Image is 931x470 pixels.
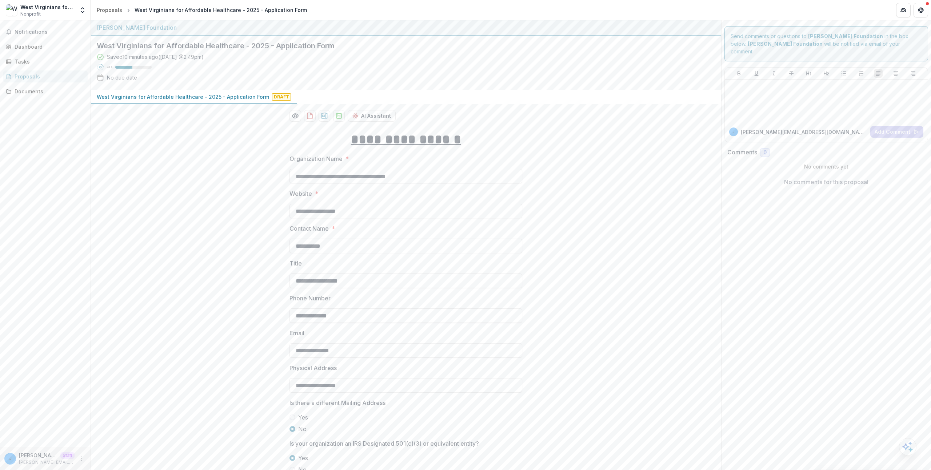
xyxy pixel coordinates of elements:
a: Proposals [3,70,88,82]
button: Bold [735,69,743,78]
p: Title [289,259,302,268]
img: West Virginians for Affordable Healthcare [6,4,17,16]
button: Align Left [874,69,883,78]
div: West Virginians for Affordable Healthcare [20,3,75,11]
button: Preview 7e696644-9382-4f91-9dfc-077dd6f4fd8b-0.pdf [289,110,301,122]
button: Italicize [770,69,778,78]
p: Physical Address [289,364,337,372]
button: Heading 2 [822,69,831,78]
button: download-proposal [333,110,345,122]
div: Saved 10 minutes ago ( [DATE] @ 2:49pm ) [107,53,204,61]
button: Ordered List [857,69,866,78]
p: [PERSON_NAME][EMAIL_ADDRESS][DOMAIN_NAME] [19,451,57,459]
button: Partners [896,3,911,17]
a: Documents [3,85,88,97]
p: Is your organization an IRS Designated 501(c)(3) or equivalent entity? [289,439,479,448]
span: Draft [272,93,291,101]
span: Yes [298,454,308,462]
div: [PERSON_NAME] Foundation [97,23,715,32]
p: Contact Name [289,224,329,233]
button: Notifications [3,26,88,38]
span: 0 [763,150,767,156]
button: Add Comment [870,126,923,138]
button: AI Assistant [348,110,396,122]
p: Phone Number [289,294,331,303]
div: jonah@trytemelio.com [9,456,12,461]
button: Bullet List [839,69,848,78]
div: Tasks [15,58,82,65]
button: download-proposal [319,110,330,122]
p: [PERSON_NAME][EMAIL_ADDRESS][DOMAIN_NAME] [741,128,868,136]
button: Align Right [909,69,918,78]
p: Is there a different Mailing Address [289,398,385,407]
div: Proposals [15,73,82,80]
span: Yes [298,413,308,422]
button: Underline [752,69,761,78]
div: No due date [107,74,137,81]
p: No comments yet [727,163,926,170]
nav: breadcrumb [94,5,310,15]
p: Website [289,189,312,198]
div: jonah@trytemelio.com [732,130,735,134]
button: download-proposal [304,110,316,122]
span: Notifications [15,29,85,35]
h2: West Virginians for Affordable Healthcare - 2025 - Application Form [97,41,704,50]
strong: [PERSON_NAME] Foundation [748,41,823,47]
a: Dashboard [3,41,88,53]
p: Organization Name [289,154,343,163]
button: Strike [787,69,796,78]
p: 47 % [107,65,112,70]
button: More [77,454,86,463]
button: Get Help [914,3,928,17]
a: Tasks [3,56,88,68]
p: [PERSON_NAME][EMAIL_ADDRESS][DOMAIN_NAME] [19,459,75,466]
strong: [PERSON_NAME] Foundation [808,33,883,39]
p: West Virginians for Affordable Healthcare - 2025 - Application Form [97,93,269,101]
button: Align Center [891,69,900,78]
button: Open entity switcher [77,3,88,17]
h2: Comments [727,149,757,156]
div: Documents [15,88,82,95]
div: Proposals [97,6,122,14]
div: West Virginians for Affordable Healthcare - 2025 - Application Form [135,6,307,14]
div: Dashboard [15,43,82,50]
a: Proposals [94,5,125,15]
p: Staff [60,452,75,459]
button: Open AI Assistant [899,438,916,455]
span: No [298,425,307,433]
p: No comments for this proposal [784,178,868,186]
button: Heading 1 [804,69,813,78]
p: Email [289,329,304,337]
span: Nonprofit [20,11,41,17]
div: Send comments or questions to in the box below. will be notified via email of your comment. [724,26,928,61]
